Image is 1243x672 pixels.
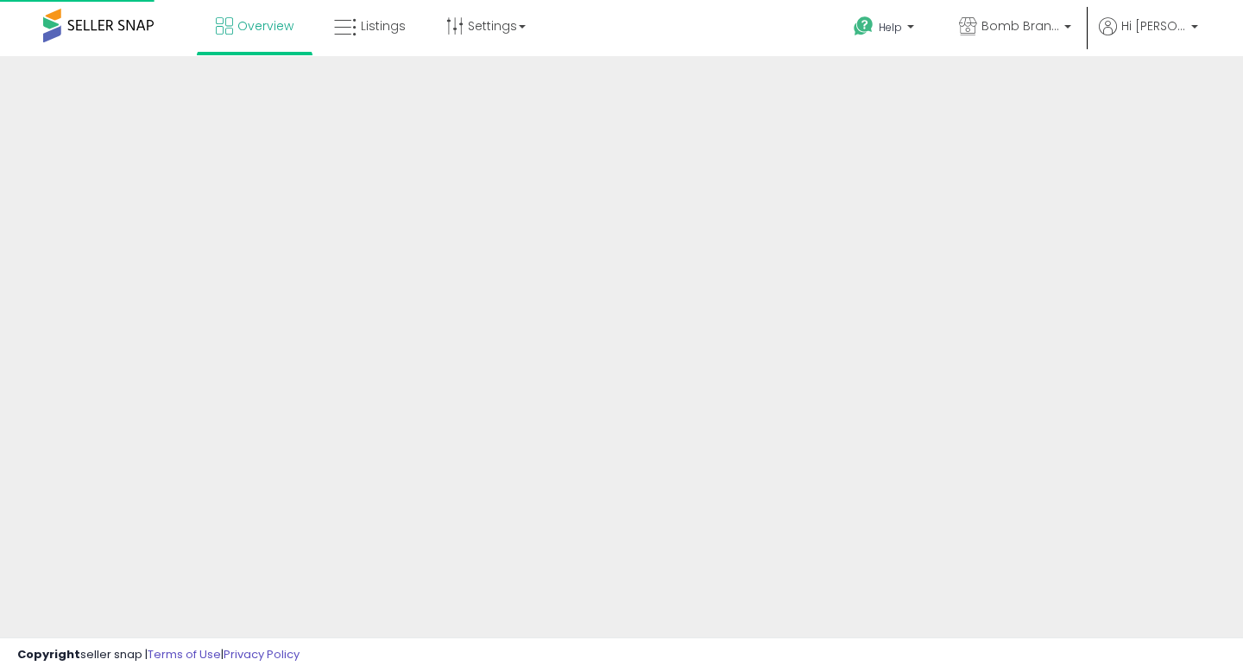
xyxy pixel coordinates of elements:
[17,647,300,663] div: seller snap | |
[1121,17,1186,35] span: Hi [PERSON_NAME]
[361,17,406,35] span: Listings
[840,3,931,56] a: Help
[224,646,300,662] a: Privacy Policy
[1099,17,1198,56] a: Hi [PERSON_NAME]
[148,646,221,662] a: Terms of Use
[981,17,1059,35] span: Bomb Brands
[17,646,80,662] strong: Copyright
[853,16,874,37] i: Get Help
[237,17,293,35] span: Overview
[879,20,902,35] span: Help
